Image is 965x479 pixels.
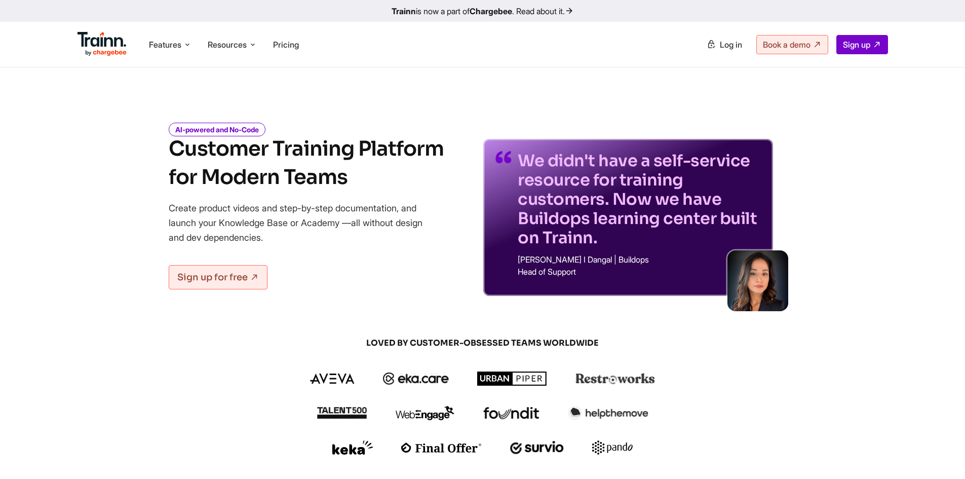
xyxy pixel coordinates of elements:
[169,201,437,245] p: Create product videos and step-by-step documentation, and launch your Knowledge Base or Academy —...
[727,250,788,311] img: sabina-buildops.d2e8138.png
[756,35,828,54] a: Book a demo
[169,265,267,289] a: Sign up for free
[396,406,454,420] img: webengage logo
[332,440,373,455] img: keka logo
[843,40,870,50] span: Sign up
[169,123,265,136] i: AI-powered and No-Code
[763,40,810,50] span: Book a demo
[401,443,482,453] img: finaloffer logo
[470,6,512,16] b: Chargebee
[575,373,655,384] img: restroworks logo
[392,6,416,16] b: Trainn
[568,406,648,420] img: helpthemove logo
[483,407,539,419] img: foundit logo
[836,35,888,54] a: Sign up
[592,440,633,455] img: pando logo
[477,372,547,386] img: urbanpiper logo
[701,35,748,54] a: Log in
[518,151,761,247] p: We didn't have a self-service resource for training customers. Now we have Buildops learning cent...
[169,135,444,192] h1: Customer Training Platform for Modern Teams
[78,32,127,56] img: Trainn Logo
[510,441,564,454] img: survio logo
[310,374,355,384] img: aveva logo
[149,39,181,50] span: Features
[720,40,742,50] span: Log in
[383,373,449,385] img: ekacare logo
[495,151,512,163] img: quotes-purple.41a7099.svg
[317,407,367,419] img: talent500 logo
[208,39,247,50] span: Resources
[518,255,761,264] p: [PERSON_NAME] I Dangal | Buildops
[518,268,761,276] p: Head of Support
[273,40,299,50] a: Pricing
[240,338,726,349] span: LOVED BY CUSTOMER-OBSESSED TEAMS WORLDWIDE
